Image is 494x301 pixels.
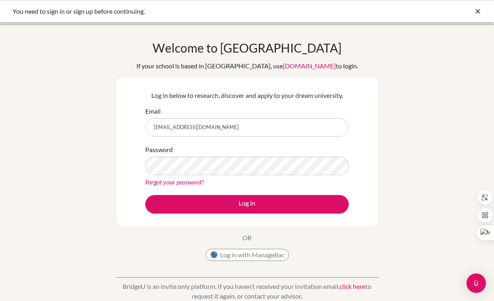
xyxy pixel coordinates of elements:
[116,282,379,301] p: BridgeU is an invite only platform. If you haven’t received your invitation email, to request it ...
[136,61,358,71] div: If your school is based in [GEOGRAPHIC_DATA], use to login.
[145,178,204,186] a: Forgot your password?
[145,145,173,155] label: Password
[145,91,349,100] p: Log in below to research, discover and apply to your dream university.
[153,40,341,55] h1: Welcome to [GEOGRAPHIC_DATA]
[13,6,360,16] div: You need to sign in or sign up before continuing.
[466,273,486,293] div: Open Intercom Messenger
[339,282,365,290] a: click here
[145,195,349,214] button: Log in
[283,62,336,70] a: [DOMAIN_NAME]
[145,106,161,116] label: Email
[206,249,289,261] button: Log in with ManageBac
[242,233,252,243] p: OR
